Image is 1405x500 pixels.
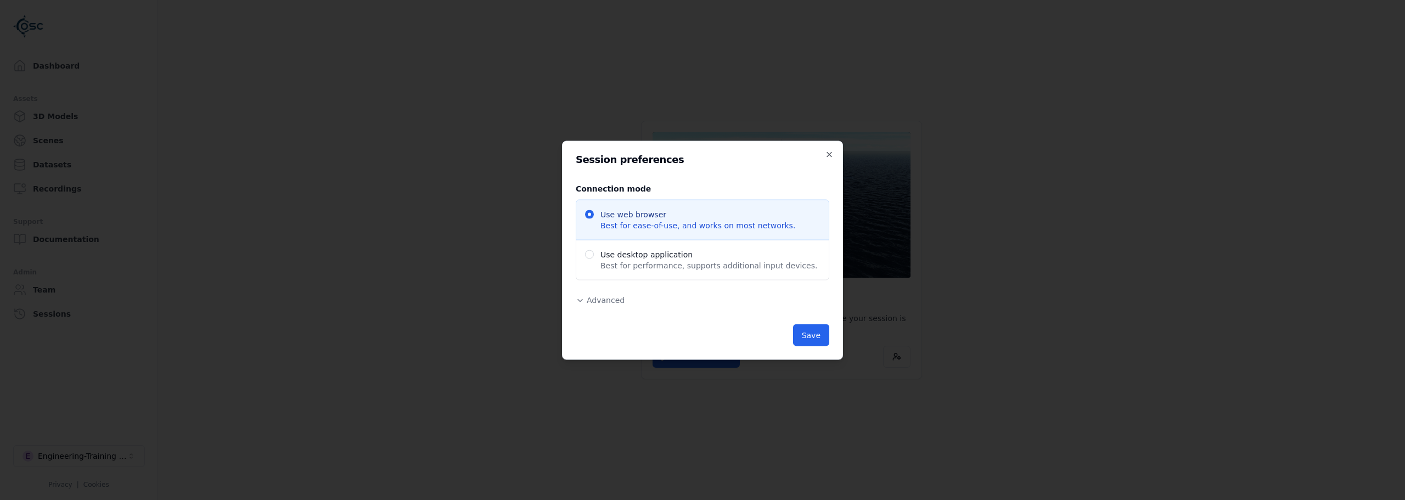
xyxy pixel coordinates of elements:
button: Save [793,324,829,346]
span: Best for ease-of-use, and works on most networks. [600,220,795,231]
button: Advanced [576,294,625,305]
span: Use desktop application [576,239,829,280]
legend: Connection mode [576,182,651,195]
h2: Session preferences [576,154,829,164]
span: Advanced [587,295,625,304]
span: Use web browser [576,199,829,240]
span: Use desktop application [600,249,817,260]
span: Best for performance, supports additional input devices. [600,260,817,271]
span: Use web browser [600,209,795,220]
